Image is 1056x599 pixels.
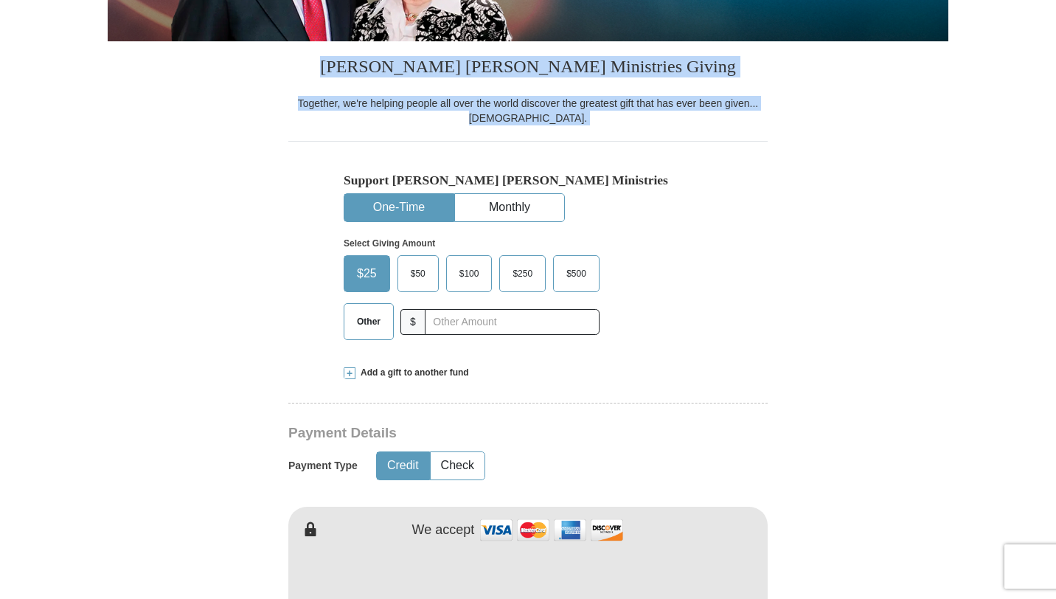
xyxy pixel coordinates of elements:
[288,41,768,96] h3: [PERSON_NAME] [PERSON_NAME] Ministries Giving
[425,309,600,335] input: Other Amount
[288,460,358,472] h5: Payment Type
[344,173,712,188] h5: Support [PERSON_NAME] [PERSON_NAME] Ministries
[344,194,454,221] button: One-Time
[288,425,664,442] h3: Payment Details
[455,194,564,221] button: Monthly
[350,263,384,285] span: $25
[412,522,475,539] h4: We accept
[505,263,540,285] span: $250
[350,311,388,333] span: Other
[452,263,487,285] span: $100
[377,452,429,479] button: Credit
[431,452,484,479] button: Check
[344,238,435,249] strong: Select Giving Amount
[288,96,768,125] div: Together, we're helping people all over the world discover the greatest gift that has ever been g...
[355,367,469,379] span: Add a gift to another fund
[403,263,433,285] span: $50
[559,263,594,285] span: $500
[400,309,425,335] span: $
[478,514,625,546] img: credit cards accepted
